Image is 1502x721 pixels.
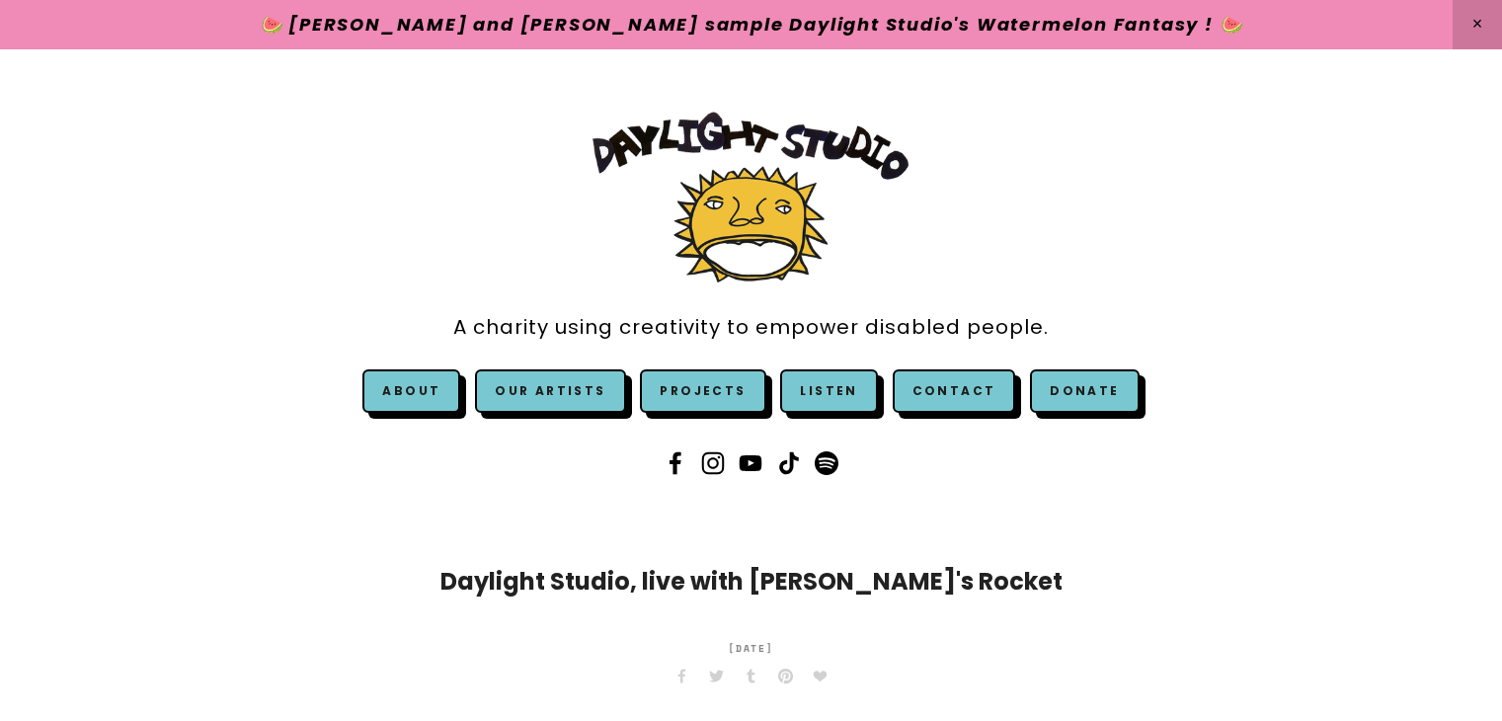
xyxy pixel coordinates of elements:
a: Our Artists [475,369,625,413]
h1: Daylight Studio, live with [PERSON_NAME]'s Rocket [371,564,1132,600]
a: Donate [1030,369,1139,413]
img: Daylight Studio [593,112,909,282]
time: [DATE] [728,629,775,669]
a: A charity using creativity to empower disabled people. [453,305,1049,350]
a: Listen [800,382,857,399]
a: Projects [640,369,765,413]
a: About [382,382,440,399]
a: Contact [893,369,1016,413]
